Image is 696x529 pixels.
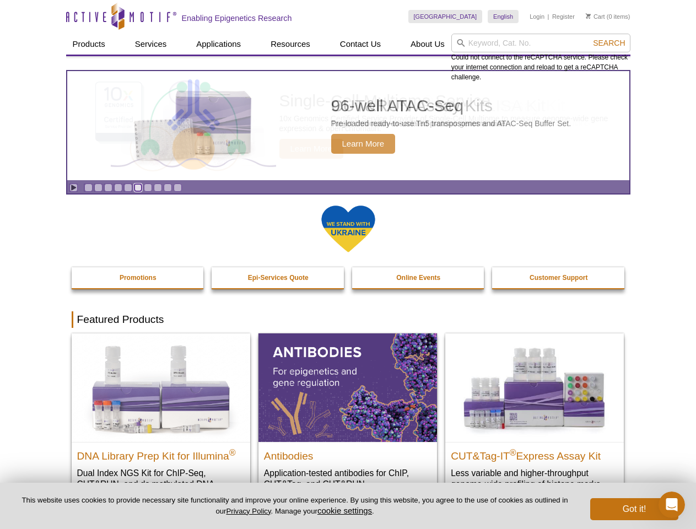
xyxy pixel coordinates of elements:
[331,118,571,128] p: Pre-loaded ready-to-use Tn5 transposomes and ATAC-Seq Buffer Set.
[72,311,625,328] h2: Featured Products
[124,183,132,192] a: Go to slide 5
[144,183,152,192] a: Go to slide 7
[229,447,236,457] sup: ®
[333,34,387,55] a: Contact Us
[67,71,629,180] article: 96-well ATAC-Seq
[120,274,157,282] strong: Promotions
[451,34,630,52] input: Keyword, Cat. No.
[72,333,250,511] a: DNA Library Prep Kit for Illumina DNA Library Prep Kit for Illumina® Dual Index NGS Kit for ChIP-...
[264,445,431,462] h2: Antibodies
[128,34,174,55] a: Services
[164,183,172,192] a: Go to slide 9
[321,204,376,253] img: We Stand With Ukraine
[226,507,271,515] a: Privacy Policy
[67,71,629,180] a: Active Motif Kit photo 96-well ATAC-Seq Pre-loaded ready-to-use Tn5 transposomes and ATAC-Seq Buf...
[66,34,112,55] a: Products
[586,13,591,19] img: Your Cart
[174,183,182,192] a: Go to slide 10
[264,467,431,490] p: Application-tested antibodies for ChIP, CUT&Tag, and CUT&RUN.
[134,183,142,192] a: Go to slide 6
[552,13,575,20] a: Register
[445,333,624,441] img: CUT&Tag-IT® Express Assay Kit
[104,183,112,192] a: Go to slide 3
[492,267,625,288] a: Customer Support
[586,10,630,23] li: (0 items)
[530,13,544,20] a: Login
[659,492,685,518] iframe: Intercom live chat
[408,10,483,23] a: [GEOGRAPHIC_DATA]
[84,183,93,192] a: Go to slide 1
[590,38,628,48] button: Search
[264,34,317,55] a: Resources
[451,34,630,82] div: Could not connect to the reCAPTCHA service. Please check your internet connection and reload to g...
[258,333,437,441] img: All Antibodies
[404,34,451,55] a: About Us
[125,84,262,167] img: Active Motif Kit photo
[18,495,572,516] p: This website uses cookies to provide necessary site functionality and improve your online experie...
[212,267,345,288] a: Epi-Services Quote
[331,98,571,114] h2: 96-well ATAC-Seq
[69,183,78,192] a: Toggle autoplay
[248,274,309,282] strong: Epi-Services Quote
[72,267,205,288] a: Promotions
[114,183,122,192] a: Go to slide 4
[182,13,292,23] h2: Enabling Epigenetics Research
[451,467,618,490] p: Less variable and higher-throughput genome-wide profiling of histone marks​.
[590,498,678,520] button: Got it!
[396,274,440,282] strong: Online Events
[77,445,245,462] h2: DNA Library Prep Kit for Illumina
[451,445,618,462] h2: CUT&Tag-IT Express Assay Kit
[154,183,162,192] a: Go to slide 8
[548,10,549,23] li: |
[331,134,396,154] span: Learn More
[317,506,372,515] button: cookie settings
[190,34,247,55] a: Applications
[72,333,250,441] img: DNA Library Prep Kit for Illumina
[593,39,625,47] span: Search
[586,13,605,20] a: Cart
[445,333,624,500] a: CUT&Tag-IT® Express Assay Kit CUT&Tag-IT®Express Assay Kit Less variable and higher-throughput ge...
[510,447,516,457] sup: ®
[488,10,519,23] a: English
[77,467,245,501] p: Dual Index NGS Kit for ChIP-Seq, CUT&RUN, and ds methylated DNA assays.
[258,333,437,500] a: All Antibodies Antibodies Application-tested antibodies for ChIP, CUT&Tag, and CUT&RUN.
[94,183,102,192] a: Go to slide 2
[530,274,587,282] strong: Customer Support
[352,267,485,288] a: Online Events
